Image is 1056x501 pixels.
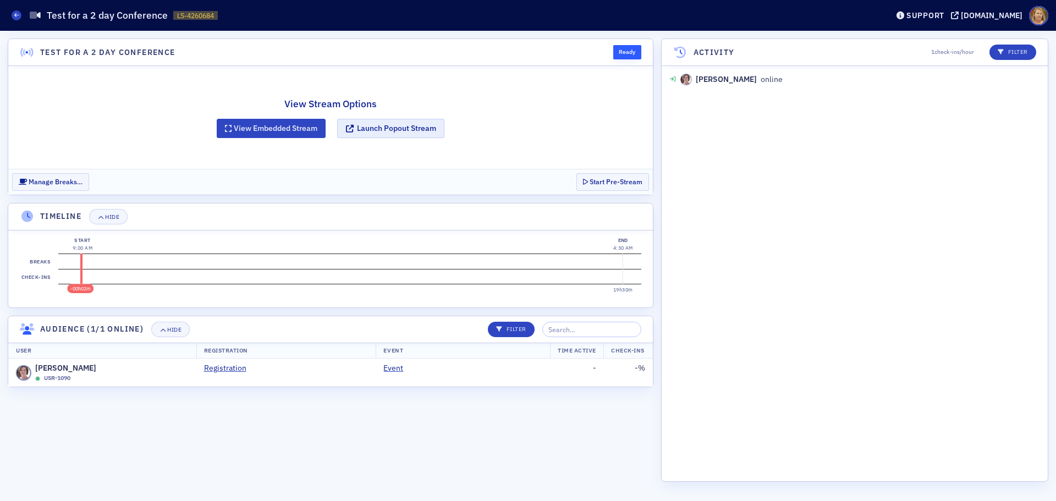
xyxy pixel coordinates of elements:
div: Support [906,10,944,20]
th: Time Active [550,343,604,359]
div: [PERSON_NAME] [696,74,757,85]
div: Online [35,376,40,381]
button: Manage Breaks… [12,173,89,190]
div: Hide [105,214,119,220]
a: Registration [204,362,255,374]
time: -00h02m [70,285,91,291]
th: Check-Ins [603,343,652,359]
span: 1 check-ins/hour [931,48,974,57]
td: - [550,359,604,387]
span: Profile [1029,6,1048,25]
time: 19h30m [613,287,633,293]
h2: View Stream Options [217,97,444,111]
h4: Activity [694,47,735,58]
h4: Test for a 2 day Conference [40,47,175,58]
h4: Timeline [40,211,81,222]
button: Hide [89,209,128,224]
button: [DOMAIN_NAME] [951,12,1026,19]
th: Event [376,343,550,359]
h4: Audience (1/1 online) [40,323,144,335]
td: - % [604,359,653,387]
button: Filter [989,45,1036,60]
p: Filter [998,48,1028,57]
time: 4:30 AM [613,245,633,251]
button: Hide [151,322,190,337]
p: Filter [496,325,526,334]
label: Breaks [28,254,53,269]
th: Registration [196,343,376,359]
button: Filter [488,322,535,337]
button: View Embedded Stream [217,119,326,138]
div: Start [73,236,92,244]
div: Ready [613,45,641,59]
div: [DOMAIN_NAME] [961,10,1022,20]
th: User [8,343,196,359]
div: End [613,236,633,244]
button: Launch Popout Stream [337,119,444,138]
span: USR-1090 [44,374,70,383]
button: Start Pre-Stream [576,173,649,190]
time: 9:00 AM [73,245,92,251]
span: LS-4260684 [177,11,214,20]
div: online [680,74,783,85]
span: [PERSON_NAME] [35,362,96,374]
div: Hide [167,327,182,333]
a: Event [383,362,411,374]
input: Search… [542,322,641,337]
h1: Test for a 2 day Conference [47,9,168,22]
label: Check-ins [19,269,52,285]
